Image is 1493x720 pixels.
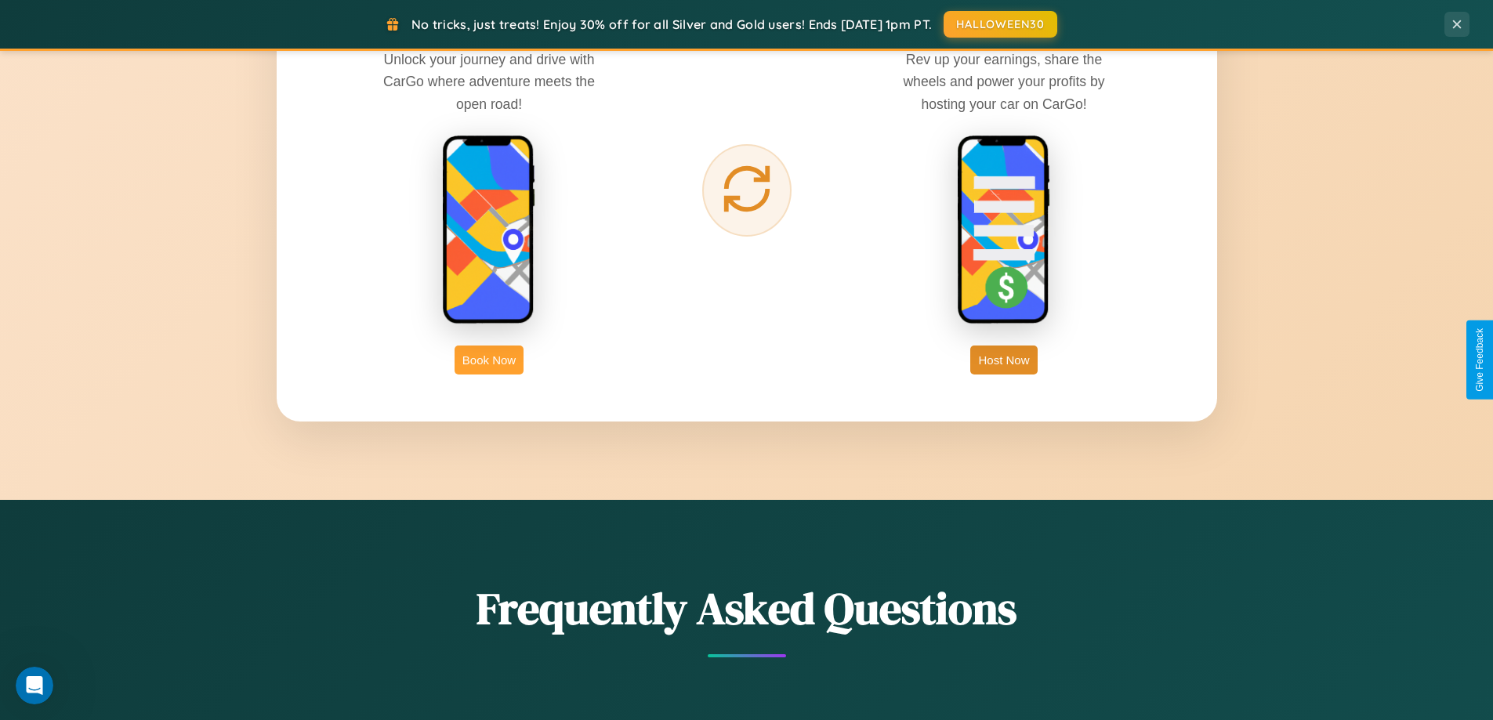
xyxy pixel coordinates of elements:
p: Rev up your earnings, share the wheels and power your profits by hosting your car on CarGo! [886,49,1122,114]
p: Unlock your journey and drive with CarGo where adventure meets the open road! [371,49,607,114]
img: host phone [957,135,1051,326]
div: Give Feedback [1474,328,1485,392]
span: No tricks, just treats! Enjoy 30% off for all Silver and Gold users! Ends [DATE] 1pm PT. [411,16,932,32]
button: Host Now [970,346,1037,374]
iframe: Intercom live chat [16,667,53,704]
button: Book Now [455,346,524,374]
img: rent phone [442,135,536,326]
button: HALLOWEEN30 [944,11,1057,38]
h2: Frequently Asked Questions [277,578,1217,639]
